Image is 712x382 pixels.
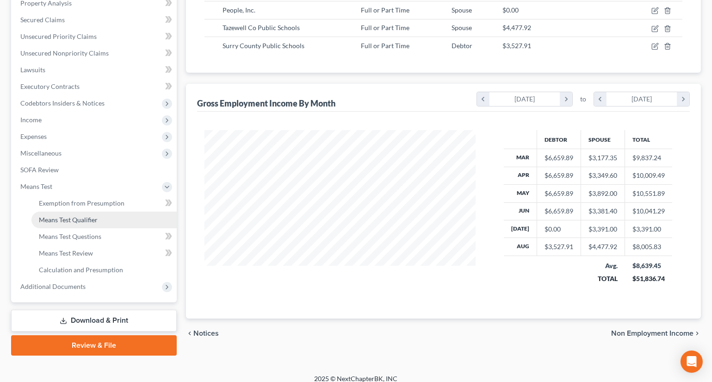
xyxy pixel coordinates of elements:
div: $6,659.89 [545,171,573,180]
span: $4,477.92 [502,24,531,31]
div: $3,349.60 [588,171,617,180]
th: Debtor [537,130,581,149]
a: Means Test Qualifier [31,212,177,228]
th: May [504,185,537,202]
a: Executory Contracts [13,78,177,95]
a: Means Test Review [31,245,177,262]
a: SOFA Review [13,162,177,178]
a: Review & File [11,335,177,356]
div: $3,892.00 [588,189,617,198]
td: $10,551.89 [625,185,673,202]
span: Debtor [452,42,472,50]
td: $3,391.00 [625,220,673,238]
td: $10,041.29 [625,202,673,220]
span: Unsecured Priority Claims [20,32,97,40]
div: $6,659.89 [545,189,573,198]
div: $3,527.91 [545,242,573,251]
span: Calculation and Presumption [39,266,123,274]
a: Download & Print [11,310,177,332]
i: chevron_right [693,330,701,337]
button: chevron_left Notices [186,330,219,337]
span: Means Test Review [39,249,93,257]
a: Unsecured Nonpriority Claims [13,45,177,62]
span: Additional Documents [20,282,86,290]
span: SOFA Review [20,166,59,174]
th: Spouse [581,130,625,149]
span: Full or Part Time [361,6,409,14]
div: Gross Employment Income By Month [197,98,335,109]
div: Open Intercom Messenger [681,351,703,373]
th: Apr [504,167,537,184]
a: Lawsuits [13,62,177,78]
a: Means Test Questions [31,228,177,245]
div: [DATE] [607,92,677,106]
i: chevron_left [594,92,607,106]
th: Jun [504,202,537,220]
td: $9,837.24 [625,149,673,167]
span: Means Test Qualifier [39,216,98,224]
td: $10,009.49 [625,167,673,184]
a: Secured Claims [13,12,177,28]
div: Avg. [588,261,618,270]
span: Full or Part Time [361,42,409,50]
div: TOTAL [588,274,618,283]
span: Unsecured Nonpriority Claims [20,49,109,57]
i: chevron_left [477,92,489,106]
div: $8,639.45 [632,261,665,270]
div: $3,381.40 [588,207,617,216]
span: Miscellaneous [20,149,62,157]
div: $51,836.74 [632,274,665,283]
div: $6,659.89 [545,207,573,216]
span: $3,527.91 [502,42,531,50]
span: Surry County Public Schools [223,42,304,50]
span: Expenses [20,132,47,140]
td: $8,005.83 [625,238,673,256]
a: Unsecured Priority Claims [13,28,177,45]
i: chevron_left [186,330,193,337]
span: Notices [193,330,219,337]
span: Tazewell Co Public Schools [223,24,300,31]
span: Means Test [20,182,52,190]
span: People, Inc. [223,6,255,14]
span: Secured Claims [20,16,65,24]
div: $6,659.89 [545,153,573,163]
span: $0.00 [502,6,519,14]
span: Spouse [452,24,472,31]
span: Spouse [452,6,472,14]
a: Calculation and Presumption [31,262,177,278]
i: chevron_right [560,92,572,106]
a: Exemption from Presumption [31,195,177,212]
div: $3,177.35 [588,153,617,163]
th: [DATE] [504,220,537,238]
span: Non Employment Income [611,330,693,337]
span: Exemption from Presumption [39,199,124,207]
span: to [580,94,586,104]
div: [DATE] [489,92,560,106]
th: Aug [504,238,537,256]
span: Income [20,116,42,124]
th: Mar [504,149,537,167]
span: Means Test Questions [39,232,101,240]
div: $3,391.00 [588,225,617,234]
div: $0.00 [545,225,573,234]
span: Executory Contracts [20,82,80,90]
th: Total [625,130,673,149]
span: Codebtors Insiders & Notices [20,99,105,107]
span: Full or Part Time [361,24,409,31]
div: $4,477.92 [588,242,617,251]
button: Non Employment Income chevron_right [611,330,701,337]
i: chevron_right [677,92,689,106]
span: Lawsuits [20,66,45,74]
